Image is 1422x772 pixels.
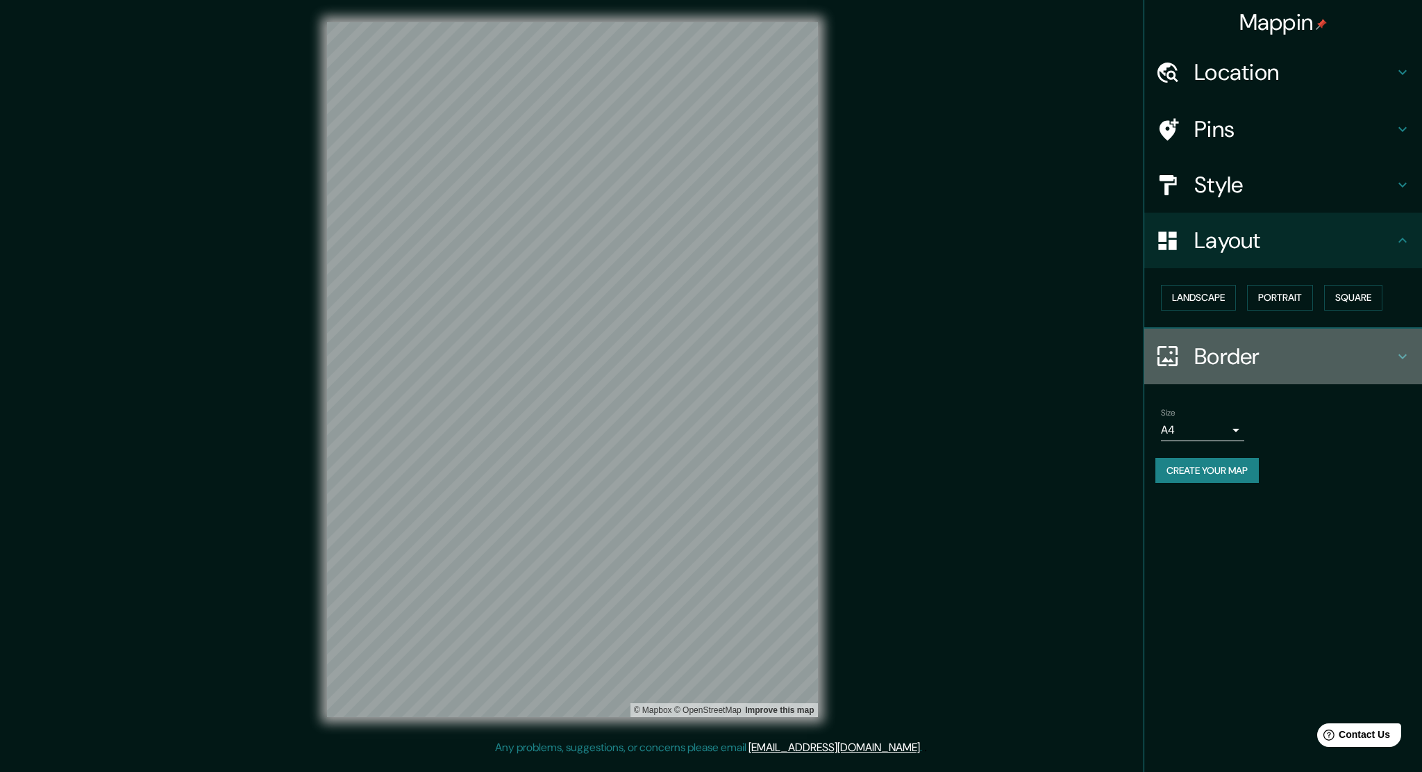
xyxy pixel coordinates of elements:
[1194,227,1394,254] h4: Layout
[1298,718,1407,757] iframe: Help widget launcher
[924,739,927,756] div: .
[1194,115,1394,143] h4: Pins
[634,705,672,715] a: Mapbox
[1161,406,1176,418] label: Size
[327,22,818,717] canvas: Map
[745,705,814,715] a: Map feedback
[674,705,742,715] a: OpenStreetMap
[1161,419,1244,441] div: A4
[1194,58,1394,86] h4: Location
[1239,8,1328,36] h4: Mappin
[1247,285,1313,311] button: Portrait
[1144,101,1422,157] div: Pins
[495,739,922,756] p: Any problems, suggestions, or concerns please email .
[1144,157,1422,213] div: Style
[1194,343,1394,370] h4: Border
[1324,285,1382,311] button: Square
[1161,285,1236,311] button: Landscape
[922,739,924,756] div: .
[748,740,920,755] a: [EMAIL_ADDRESS][DOMAIN_NAME]
[1144,329,1422,384] div: Border
[1194,171,1394,199] h4: Style
[1155,458,1259,484] button: Create your map
[1144,44,1422,100] div: Location
[1316,19,1327,30] img: pin-icon.png
[1144,213,1422,268] div: Layout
